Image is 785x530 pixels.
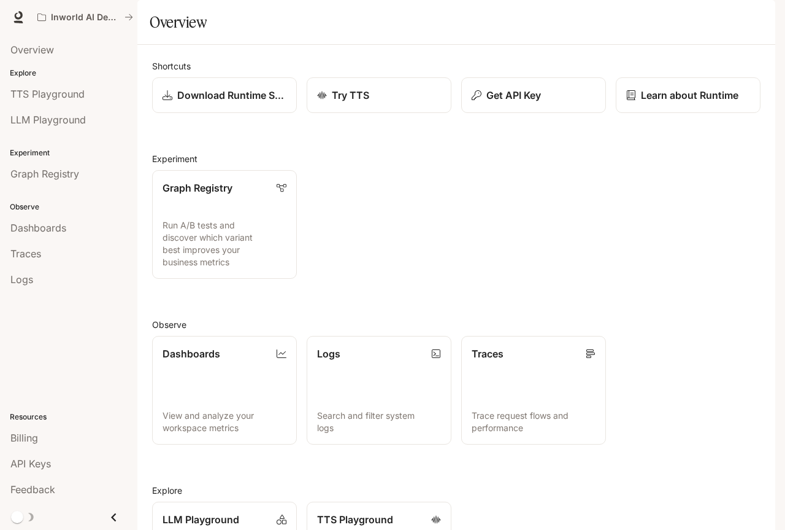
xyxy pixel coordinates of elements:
button: All workspaces [32,5,139,29]
a: TracesTrace request flows and performance [461,336,606,445]
h1: Overview [150,10,207,34]
p: Trace request flows and performance [472,410,595,434]
button: Get API Key [461,77,606,113]
p: Logs [317,346,340,361]
h2: Experiment [152,152,760,165]
a: Try TTS [307,77,451,113]
h2: Shortcuts [152,60,760,72]
a: Graph RegistryRun A/B tests and discover which variant best improves your business metrics [152,170,297,279]
p: Download Runtime SDK [177,88,286,103]
p: Try TTS [332,88,369,103]
p: View and analyze your workspace metrics [163,410,286,434]
p: LLM Playground [163,512,239,527]
p: Inworld AI Demos [51,12,120,23]
p: Dashboards [163,346,220,361]
a: LogsSearch and filter system logs [307,336,451,445]
a: Learn about Runtime [616,77,760,113]
h2: Observe [152,318,760,331]
h2: Explore [152,484,760,497]
a: Download Runtime SDK [152,77,297,113]
p: Run A/B tests and discover which variant best improves your business metrics [163,219,286,268]
p: Get API Key [486,88,541,103]
a: DashboardsView and analyze your workspace metrics [152,336,297,445]
p: Traces [472,346,504,361]
p: Graph Registry [163,181,232,195]
p: TTS Playground [317,512,393,527]
p: Search and filter system logs [317,410,441,434]
p: Learn about Runtime [641,88,738,103]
